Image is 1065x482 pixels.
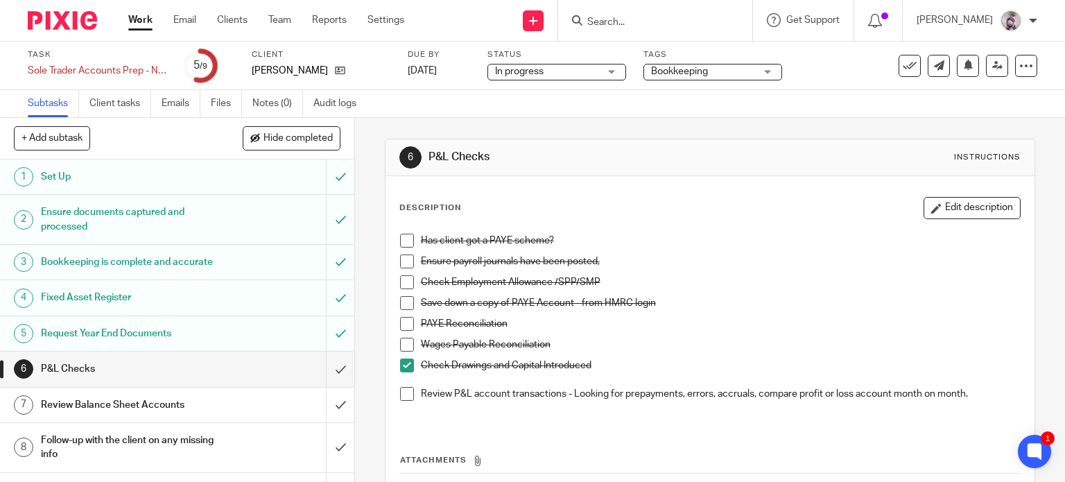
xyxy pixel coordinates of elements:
div: 3 [14,252,33,272]
div: 8 [14,438,33,457]
p: Check Drawings and Capital Introduced [421,359,1021,372]
p: Review P&L account transactions - Looking for prepayments, errors, accruals, compare profit or lo... [421,387,1021,401]
div: 6 [14,359,33,379]
div: 1 [1041,431,1055,445]
span: Get Support [786,15,840,25]
h1: Request Year End Documents [41,323,222,344]
h1: Ensure documents captured and processed [41,202,222,237]
a: Emails [162,90,200,117]
a: Reports [312,13,347,27]
div: 4 [14,289,33,308]
div: 6 [399,146,422,169]
a: Subtasks [28,90,79,117]
a: Client tasks [89,90,151,117]
p: [PERSON_NAME] [252,64,328,78]
span: In progress [495,67,544,76]
button: Hide completed [243,126,340,150]
s: Save down a copy of PAYE Account - from HMRC login [421,298,656,308]
label: Due by [408,49,470,60]
h1: P&L Checks [41,359,222,379]
p: [PERSON_NAME] [917,13,993,27]
a: Settings [367,13,404,27]
button: Edit description [924,197,1021,219]
s: Has client got a PAYE scheme? [421,236,554,246]
h1: Set Up [41,166,222,187]
small: /9 [200,62,207,70]
a: Team [268,13,291,27]
a: Email [173,13,196,27]
span: [DATE] [408,66,437,76]
label: Task [28,49,166,60]
h1: P&L Checks [428,150,739,164]
a: Clients [217,13,248,27]
span: Hide completed [263,133,333,144]
img: DBTieDye.jpg [1000,10,1022,32]
h1: Fixed Asset Register [41,287,222,308]
div: 7 [14,395,33,415]
span: Bookkeeping [651,67,708,76]
a: Work [128,13,153,27]
h1: Review Balance Sheet Accounts [41,395,222,415]
label: Tags [643,49,782,60]
img: Pixie [28,11,97,30]
s: Wages Payable Reconciliation [421,340,551,350]
div: 5 [193,58,207,74]
input: Search [586,17,711,29]
h1: Bookkeeping is complete and accurate [41,252,222,273]
a: Files [211,90,242,117]
div: 2 [14,210,33,230]
a: Audit logs [313,90,367,117]
p: Description [399,203,461,214]
label: Client [252,49,390,60]
s: Ensure payroll journals have been posted, [421,257,600,266]
s: Check Employment Allowance /SPP/SMP [421,277,600,287]
div: Instructions [954,152,1021,163]
button: + Add subtask [14,126,90,150]
a: Notes (0) [252,90,303,117]
span: Attachments [400,456,467,464]
div: Sole Trader Accounts Prep - New [28,64,166,78]
div: 5 [14,324,33,343]
div: 1 [14,167,33,187]
s: PAYE Reconciliation [421,319,508,329]
label: Status [487,49,626,60]
h1: Follow-up with the client on any missing info [41,430,222,465]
